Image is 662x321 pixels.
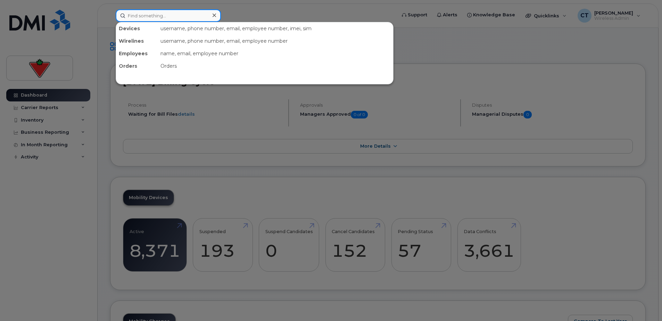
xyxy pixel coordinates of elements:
div: Orders [116,60,158,72]
div: Orders [158,60,393,72]
div: Devices [116,22,158,35]
div: Wirelines [116,35,158,47]
div: Employees [116,47,158,60]
div: username, phone number, email, employee number, imei, sim [158,22,393,35]
div: username, phone number, email, employee number [158,35,393,47]
div: name, email, employee number [158,47,393,60]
